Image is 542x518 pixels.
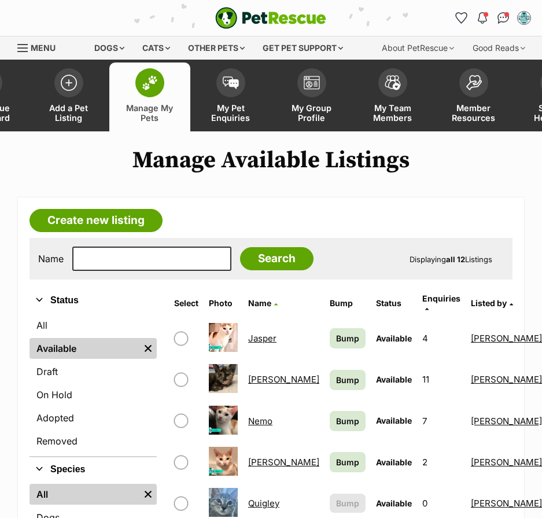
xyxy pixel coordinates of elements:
[471,333,542,344] a: [PERSON_NAME]
[30,407,157,428] a: Adopted
[418,401,465,441] td: 7
[248,416,272,427] a: Nemo
[367,103,419,123] span: My Team Members
[43,103,95,123] span: Add a Pet Listing
[190,63,271,131] a: My Pet Enquiries
[376,333,412,343] span: Available
[422,293,460,303] span: translation missing: en.admin.listings.index.attributes.enquiries
[376,416,412,425] span: Available
[497,12,510,24] img: chat-41dd97257d64d25036548639549fe6c8038ab92f7586957e7f3b1b290dea8141.svg
[336,456,359,468] span: Bump
[28,63,109,131] a: Add a Pet Listing
[325,289,370,317] th: Bump
[169,289,203,317] th: Select
[223,76,239,89] img: pet-enquiries-icon-7e3ad2cf08bfb03b45e93fb7055b45f3efa6380592205ae92323e6603595dc1f.svg
[422,293,460,313] a: Enquiries
[205,103,257,123] span: My Pet Enquiries
[30,462,157,477] button: Species
[330,494,366,513] button: Bump
[452,9,471,27] a: Favourites
[240,247,314,270] input: Search
[376,498,412,508] span: Available
[471,498,542,509] a: [PERSON_NAME]
[86,36,132,60] div: Dogs
[376,457,412,467] span: Available
[374,36,462,60] div: About PetRescue
[109,63,190,131] a: Manage My Pets
[204,289,242,317] th: Photo
[471,416,542,427] a: [PERSON_NAME]
[248,457,319,468] a: [PERSON_NAME]
[330,328,366,348] a: Bump
[286,103,338,123] span: My Group Profile
[124,103,176,123] span: Manage My Pets
[433,63,514,131] a: Member Resources
[336,374,359,386] span: Bump
[418,318,465,358] td: 4
[452,9,533,27] ul: Account quick links
[17,36,64,57] a: Menu
[336,332,359,344] span: Bump
[352,63,433,131] a: My Team Members
[30,338,139,359] a: Available
[330,411,366,431] a: Bump
[248,333,276,344] a: Jasper
[471,374,542,385] a: [PERSON_NAME]
[142,75,158,90] img: manage-my-pets-icon-02211641906a0b7f246fdf0571729dbe1e7629f14944591b6c1af311fb30b64b.svg
[376,374,412,384] span: Available
[330,452,366,472] a: Bump
[30,293,157,308] button: Status
[248,374,319,385] a: [PERSON_NAME]
[464,36,533,60] div: Good Reads
[248,298,271,308] span: Name
[336,497,359,509] span: Bump
[30,361,157,382] a: Draft
[38,254,64,264] label: Name
[471,298,513,308] a: Listed by
[446,255,465,264] strong: all 12
[61,75,77,91] img: add-pet-listing-icon-0afa8454b4691262ce3f59096e99ab1cd57d4a30225e0717b998d2c9b9846f56.svg
[471,298,507,308] span: Listed by
[31,43,56,53] span: Menu
[180,36,253,60] div: Other pets
[494,9,512,27] a: Conversations
[336,415,359,427] span: Bump
[255,36,351,60] div: Get pet support
[466,75,482,90] img: member-resources-icon-8e73f808a243e03378d46382f2149f9095a855e16c252ad45f914b54edf8863c.svg
[385,75,401,90] img: team-members-icon-5396bd8760b3fe7c0b43da4ab00e1e3bb1a5d9ba89233759b79545d2d3fc5d0d.svg
[371,289,416,317] th: Status
[30,484,139,505] a: All
[478,12,487,24] img: notifications-46538b983faf8c2785f20acdc204bb7945ddae34d4c08c2a6579f10ce5e182be.svg
[271,63,352,131] a: My Group Profile
[471,457,542,468] a: [PERSON_NAME]
[30,384,157,405] a: On Hold
[30,209,163,232] a: Create new listing
[139,484,157,505] a: Remove filter
[330,370,366,390] a: Bump
[215,7,326,29] img: logo-e224e6f780fb5917bec1dbf3a21bbac754714ae5b6737aabdf751b685950b380.svg
[215,7,326,29] a: PetRescue
[248,498,279,509] a: Quigley
[473,9,492,27] button: Notifications
[30,431,157,451] a: Removed
[418,359,465,399] td: 11
[248,298,278,308] a: Name
[515,9,533,27] button: My account
[30,315,157,336] a: All
[518,12,530,24] img: Bobbie Weeks profile pic
[418,442,465,482] td: 2
[139,338,157,359] a: Remove filter
[448,103,500,123] span: Member Resources
[304,76,320,90] img: group-profile-icon-3fa3cf56718a62981997c0bc7e787c4b2cf8bcc04b72c1350f741eb67cf2f40e.svg
[30,313,157,456] div: Status
[134,36,178,60] div: Cats
[410,255,492,264] span: Displaying Listings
